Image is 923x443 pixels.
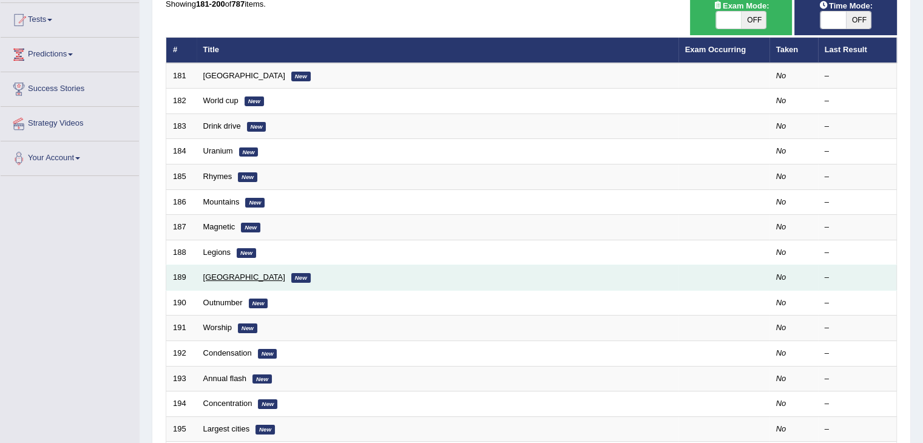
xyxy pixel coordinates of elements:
[166,164,197,190] td: 185
[238,323,257,333] em: New
[203,424,250,433] a: Largest cities
[825,247,890,259] div: –
[203,222,235,231] a: Magnetic
[245,198,265,208] em: New
[166,113,197,139] td: 183
[203,298,243,307] a: Outnumber
[825,398,890,410] div: –
[825,373,890,385] div: –
[1,141,139,172] a: Your Account
[166,215,197,240] td: 187
[1,107,139,137] a: Strategy Videos
[825,221,890,233] div: –
[846,12,871,29] span: OFF
[203,71,285,80] a: [GEOGRAPHIC_DATA]
[203,146,233,155] a: Uranium
[825,95,890,107] div: –
[776,96,786,105] em: No
[203,323,232,332] a: Worship
[776,272,786,282] em: No
[203,197,240,206] a: Mountains
[166,38,197,63] th: #
[238,172,257,182] em: New
[825,272,890,283] div: –
[825,146,890,157] div: –
[166,189,197,215] td: 186
[825,322,890,334] div: –
[1,72,139,103] a: Success Stories
[291,273,311,283] em: New
[825,297,890,309] div: –
[818,38,897,63] th: Last Result
[249,299,268,308] em: New
[825,424,890,435] div: –
[825,171,890,183] div: –
[291,72,311,81] em: New
[166,63,197,89] td: 181
[203,399,252,408] a: Concentration
[741,12,766,29] span: OFF
[166,290,197,316] td: 190
[237,248,256,258] em: New
[166,340,197,366] td: 192
[166,265,197,291] td: 189
[252,374,272,384] em: New
[825,348,890,359] div: –
[203,121,241,130] a: Drink drive
[776,197,786,206] em: No
[776,348,786,357] em: No
[203,248,231,257] a: Legions
[776,399,786,408] em: No
[776,172,786,181] em: No
[241,223,260,232] em: New
[776,248,786,257] em: No
[769,38,818,63] th: Taken
[825,197,890,208] div: –
[166,391,197,417] td: 194
[776,298,786,307] em: No
[776,323,786,332] em: No
[166,366,197,391] td: 193
[776,424,786,433] em: No
[166,316,197,341] td: 191
[166,416,197,442] td: 195
[776,146,786,155] em: No
[197,38,678,63] th: Title
[776,121,786,130] em: No
[825,121,890,132] div: –
[203,272,285,282] a: [GEOGRAPHIC_DATA]
[247,122,266,132] em: New
[825,70,890,82] div: –
[685,45,746,54] a: Exam Occurring
[166,89,197,114] td: 182
[776,222,786,231] em: No
[1,3,139,33] a: Tests
[203,374,247,383] a: Annual flash
[239,147,259,157] em: New
[255,425,275,435] em: New
[776,71,786,80] em: No
[258,349,277,359] em: New
[203,348,252,357] a: Condensation
[1,38,139,68] a: Predictions
[203,172,232,181] a: Rhymes
[258,399,277,409] em: New
[166,139,197,164] td: 184
[166,240,197,265] td: 188
[245,96,264,106] em: New
[203,96,238,105] a: World cup
[776,374,786,383] em: No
